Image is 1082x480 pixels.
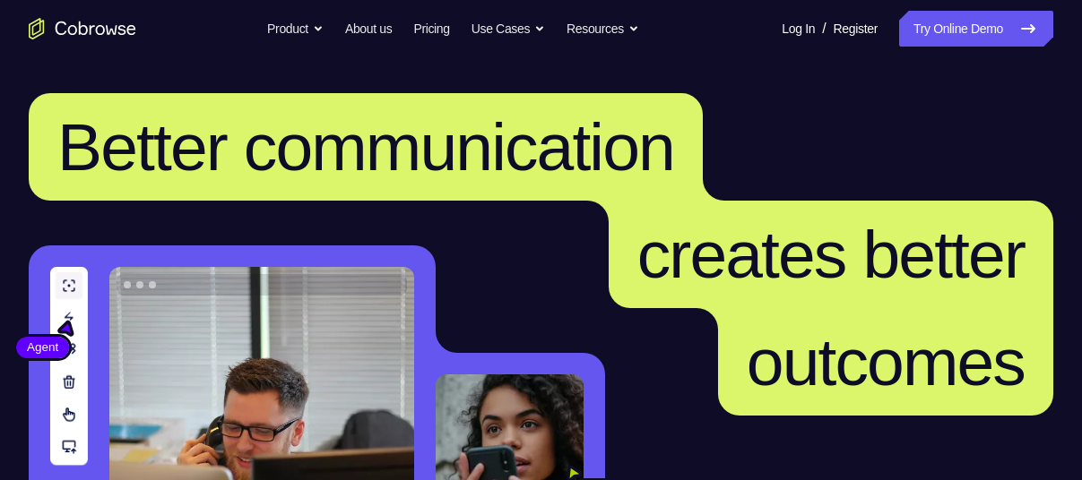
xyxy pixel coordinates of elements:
[57,109,674,184] span: Better communication
[567,11,639,47] button: Resources
[267,11,324,47] button: Product
[782,11,815,47] a: Log In
[899,11,1053,47] a: Try Online Demo
[822,18,826,39] span: /
[472,11,545,47] button: Use Cases
[413,11,449,47] a: Pricing
[747,324,1025,399] span: outcomes
[345,11,392,47] a: About us
[834,11,878,47] a: Register
[29,18,136,39] a: Go to the home page
[637,217,1025,292] span: creates better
